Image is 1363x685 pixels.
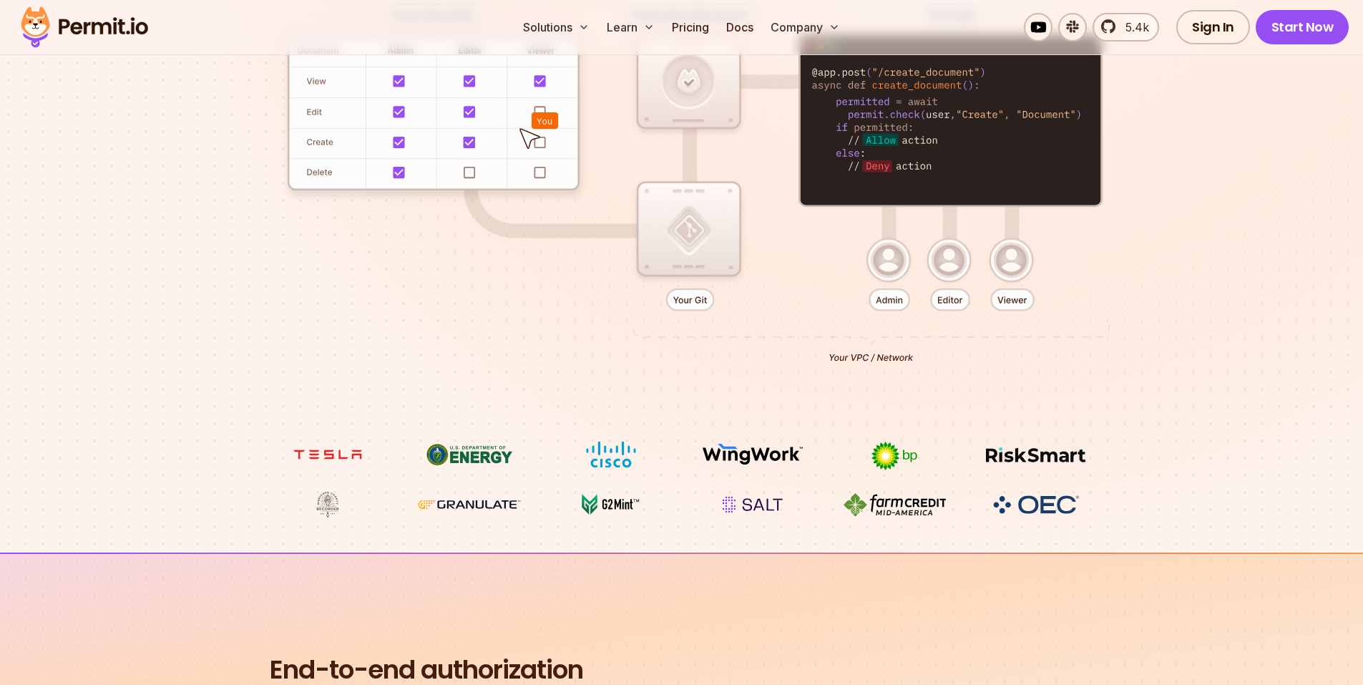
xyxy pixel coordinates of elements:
[666,13,715,42] a: Pricing
[270,656,583,684] span: End-to-end authorization
[1093,13,1159,42] a: 5.4k
[765,13,846,42] button: Company
[841,441,948,471] img: bp
[274,441,381,468] img: tesla
[14,3,155,52] img: Permit logo
[1256,10,1349,44] a: Start Now
[720,13,759,42] a: Docs
[1176,10,1250,44] a: Sign In
[557,491,665,518] img: G2mint
[274,491,381,518] img: Maricopa County Recorder\'s Office
[699,491,806,518] img: salt
[1117,19,1149,36] span: 5.4k
[517,13,595,42] button: Solutions
[416,441,523,468] img: US department of energy
[416,491,523,518] img: Granulate
[982,441,1090,468] img: Risksmart
[557,441,665,468] img: Cisco
[990,493,1082,516] img: OEC
[841,491,948,518] img: Farm Credit
[699,441,806,468] img: Wingwork
[601,13,660,42] button: Learn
